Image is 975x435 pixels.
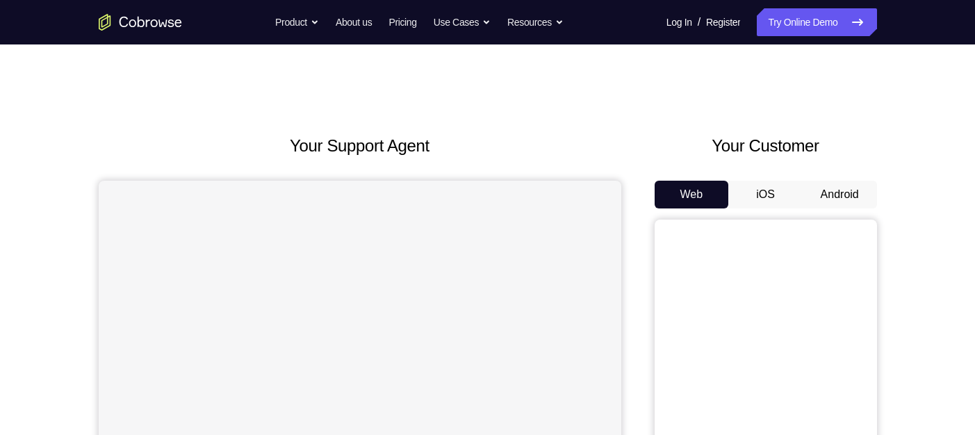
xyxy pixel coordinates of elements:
h2: Your Customer [655,133,877,158]
button: Use Cases [434,8,491,36]
a: Try Online Demo [757,8,876,36]
a: Pricing [388,8,416,36]
button: Android [803,181,877,208]
button: Web [655,181,729,208]
a: Register [706,8,740,36]
button: iOS [728,181,803,208]
span: / [698,14,700,31]
button: Product [275,8,319,36]
a: About us [336,8,372,36]
h2: Your Support Agent [99,133,621,158]
button: Resources [507,8,564,36]
a: Log In [666,8,692,36]
a: Go to the home page [99,14,182,31]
